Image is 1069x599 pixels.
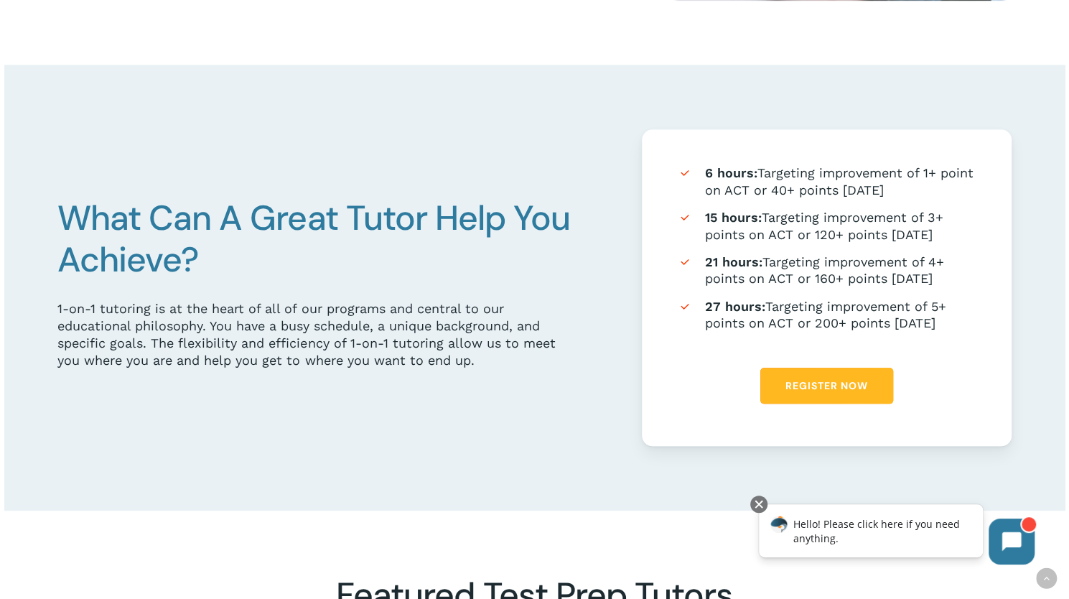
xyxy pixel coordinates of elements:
div: 1-on-1 tutoring is at the heart of all of our programs and central to our educational philosophy.... [57,300,577,369]
li: Targeting improvement of 3+ points on ACT or 120+ points [DATE] [677,209,976,243]
iframe: Chatbot [744,493,1049,579]
li: Targeting improvement of 5+ points on ACT or 200+ points [DATE] [677,298,976,332]
li: Targeting improvement of 1+ point on ACT or 40+ points [DATE] [677,164,976,198]
strong: 15 hours: [704,210,761,225]
strong: 6 hours: [704,165,757,180]
strong: 27 hours: [704,299,765,314]
span: Register Now [785,379,868,393]
strong: 21 hours: [704,254,762,269]
li: Targeting improvement of 4+ points on ACT or 160+ points [DATE] [677,254,976,287]
a: Register Now [760,368,893,404]
span: What Can A Great Tutor Help You Achieve? [57,195,569,282]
